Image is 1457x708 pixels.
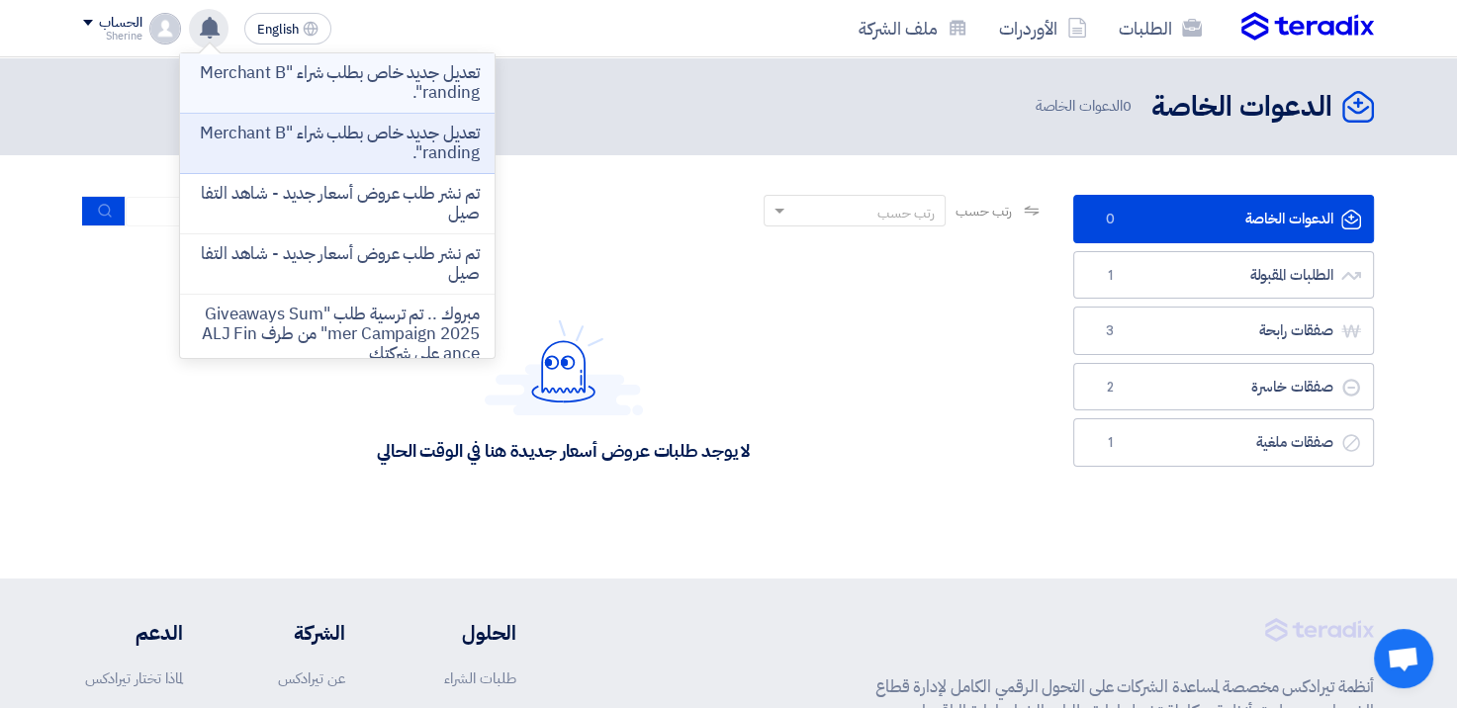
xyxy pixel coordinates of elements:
[1098,210,1122,229] span: 0
[83,618,183,648] li: الدعم
[1123,95,1132,117] span: 0
[377,439,750,462] div: لا يوجد طلبات عروض أسعار جديدة هنا في الوقت الحالي
[85,667,183,689] a: لماذا تختار تيرادكس
[877,203,935,223] div: رتب حسب
[257,23,299,37] span: English
[1073,195,1374,243] a: الدعوات الخاصة0
[196,305,479,364] p: مبروك .. تم ترسية طلب "Giveaways Summer Campaign 2025" من طرف ALJ Finance علي شركتك
[1151,88,1332,127] h2: الدعوات الخاصة
[1073,363,1374,411] a: صفقات خاسرة2
[1073,418,1374,467] a: صفقات ملغية1
[278,667,345,689] a: عن تيرادكس
[1241,12,1374,42] img: Teradix logo
[1374,629,1433,688] div: Open chat
[196,184,479,223] p: تم نشر طلب عروض أسعار جديد - شاهد التفاصيل
[196,244,479,284] p: تم نشر طلب عروض أسعار جديد - شاهد التفاصيل
[983,5,1103,51] a: الأوردرات
[405,618,516,648] li: الحلول
[196,63,479,103] p: تعديل جديد خاص بطلب شراء "Merchant Branding".
[244,13,331,44] button: English
[126,197,403,226] input: ابحث بعنوان أو رقم الطلب
[1098,433,1122,453] span: 1
[843,5,983,51] a: ملف الشركة
[242,618,345,648] li: الشركة
[83,31,141,42] div: Sherine
[1098,266,1122,286] span: 1
[444,667,516,689] a: طلبات الشراء
[1098,321,1122,341] span: 3
[1073,307,1374,355] a: صفقات رابحة3
[1035,95,1136,118] span: الدعوات الخاصة
[1098,378,1122,398] span: 2
[196,124,479,163] p: تعديل جديد خاص بطلب شراء "Merchant Branding".
[1103,5,1218,51] a: الطلبات
[149,13,181,44] img: profile_test.png
[956,201,1012,221] span: رتب حسب
[1073,251,1374,300] a: الطلبات المقبولة1
[99,15,141,32] div: الحساب
[485,319,643,415] img: Hello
